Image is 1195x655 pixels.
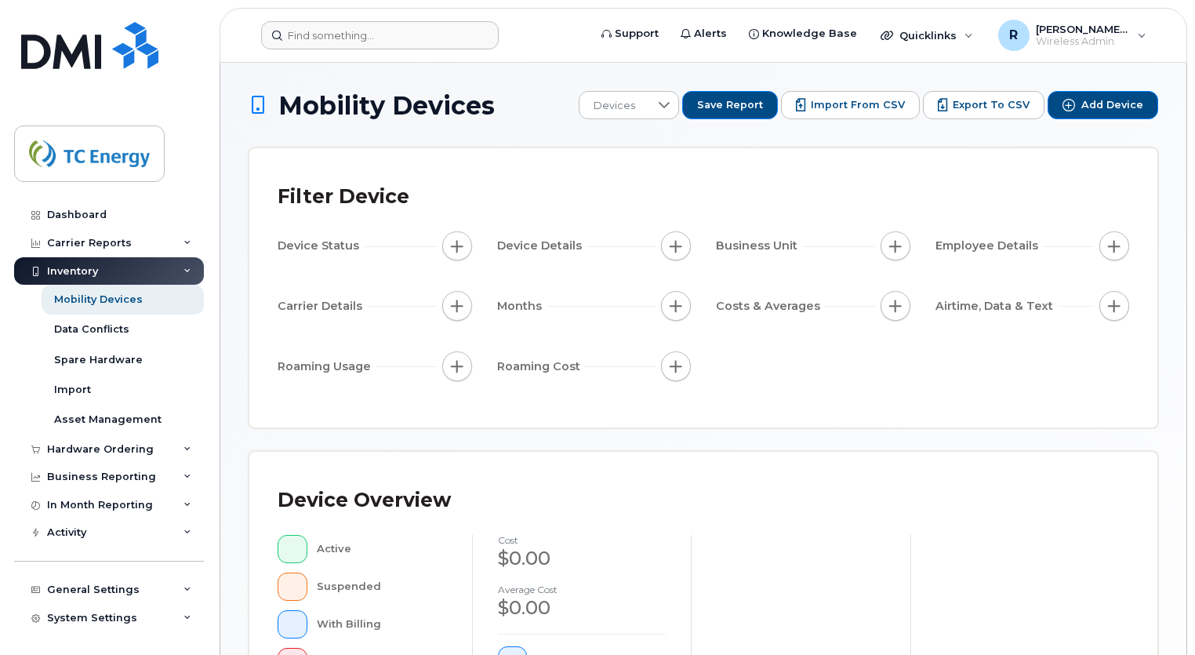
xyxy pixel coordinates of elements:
[953,98,1030,112] span: Export to CSV
[278,358,376,375] span: Roaming Usage
[498,545,667,572] div: $0.00
[579,92,649,120] span: Devices
[935,238,1043,254] span: Employee Details
[716,238,802,254] span: Business Unit
[498,595,667,621] div: $0.00
[317,573,447,601] div: Suspended
[497,358,585,375] span: Roaming Cost
[278,298,367,315] span: Carrier Details
[497,238,587,254] span: Device Details
[811,98,905,112] span: Import from CSV
[278,480,451,521] div: Device Overview
[923,91,1044,119] button: Export to CSV
[278,176,409,217] div: Filter Device
[278,238,364,254] span: Device Status
[781,91,920,119] button: Import from CSV
[497,298,547,315] span: Months
[697,98,763,112] span: Save Report
[278,92,495,119] span: Mobility Devices
[1048,91,1158,119] button: Add Device
[317,535,447,563] div: Active
[498,535,667,545] h4: cost
[317,610,447,639] div: With Billing
[498,584,667,595] h4: Average cost
[935,298,1058,315] span: Airtime, Data & Text
[716,298,825,315] span: Costs & Averages
[682,91,778,119] button: Save Report
[1081,98,1143,112] span: Add Device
